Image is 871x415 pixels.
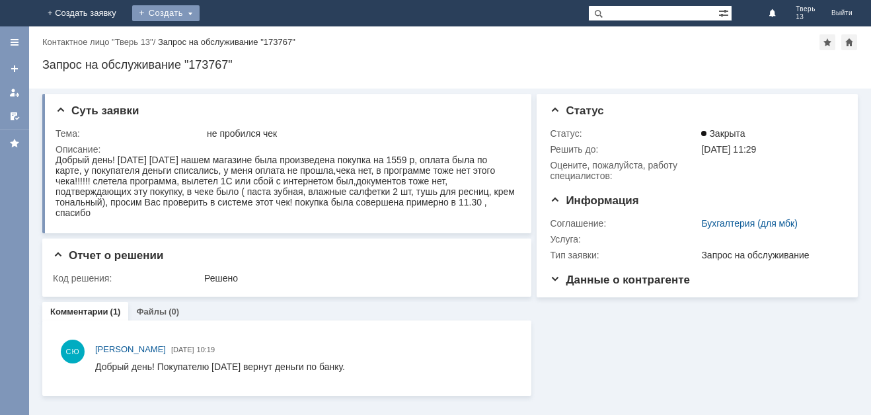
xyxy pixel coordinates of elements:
div: Статус: [550,128,699,139]
a: Создать заявку [4,58,25,79]
div: (0) [169,307,179,317]
div: Тип заявки: [550,250,699,260]
div: Создать [132,5,200,21]
a: Бухгалтерия (для мбк) [701,218,798,229]
a: Файлы [136,307,167,317]
a: Мои заявки [4,82,25,103]
span: Расширенный поиск [718,6,732,19]
span: Отчет о решении [53,249,163,262]
div: Решить до: [550,144,699,155]
span: 13 [796,13,815,21]
div: Описание: [56,144,516,155]
a: [PERSON_NAME] [95,343,166,356]
a: Мои согласования [4,106,25,127]
div: Решено [204,273,513,283]
div: Услуга: [550,234,699,245]
span: 10:19 [197,346,215,354]
span: [PERSON_NAME] [95,344,166,354]
span: [DATE] 11:29 [701,144,756,155]
div: / [42,37,158,47]
div: не пробился чек [207,128,513,139]
span: Суть заявки [56,104,139,117]
div: Код решения: [53,273,202,283]
div: Oцените, пожалуйста, работу специалистов: [550,160,699,181]
span: Статус [550,104,603,117]
span: Тверь [796,5,815,13]
div: Запрос на обслуживание [701,250,839,260]
span: [DATE] [171,346,194,354]
div: Соглашение: [550,218,699,229]
span: Закрыта [701,128,745,139]
span: Данные о контрагенте [550,274,690,286]
div: (1) [110,307,121,317]
div: Добавить в избранное [819,34,835,50]
span: Информация [550,194,638,207]
div: Запрос на обслуживание "173767" [42,58,858,71]
a: Комментарии [50,307,108,317]
div: Тема: [56,128,204,139]
div: Запрос на обслуживание "173767" [158,37,295,47]
div: Сделать домашней страницей [841,34,857,50]
a: Контактное лицо "Тверь 13" [42,37,153,47]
